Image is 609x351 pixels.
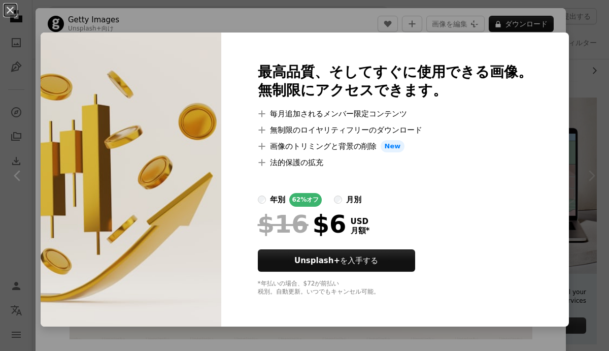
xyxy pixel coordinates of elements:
div: *年払いの場合、 $72 が前払い 税別。自動更新。いつでもキャンセル可能。 [258,280,532,296]
div: 月別 [346,194,361,206]
div: 年別 [270,194,285,206]
strong: Unsplash+ [294,256,340,265]
span: $16 [258,211,309,237]
input: 月別 [334,196,342,204]
img: premium_photo-1682309803127-170fbeda87df [41,33,221,327]
div: $6 [258,211,347,237]
li: 毎月追加されるメンバー限定コンテンツ [258,108,532,120]
h2: 最高品質、そしてすぐに使用できる画像。 無制限にアクセスできます。 [258,63,532,100]
input: 年別62%オフ [258,196,266,204]
button: Unsplash+を入手する [258,249,415,272]
span: New [381,140,405,152]
span: USD [351,217,370,226]
div: 62% オフ [289,193,322,207]
li: 法的保護の拡充 [258,156,532,169]
li: 画像のトリミングと背景の削除 [258,140,532,152]
li: 無制限のロイヤリティフリーのダウンロード [258,124,532,136]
